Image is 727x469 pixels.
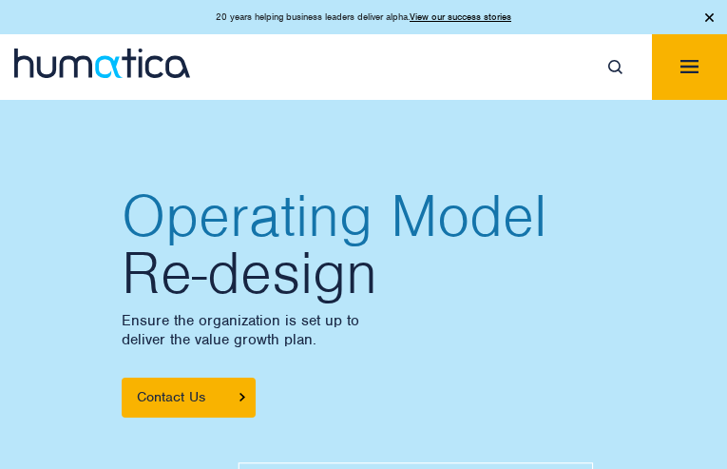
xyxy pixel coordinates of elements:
img: menuicon [680,60,698,73]
button: Toggle navigation [652,34,727,100]
span: Operating Model [122,187,587,244]
img: arrowicon [239,393,245,401]
img: search_icon [608,60,622,74]
a: Contact Us [122,378,256,418]
p: Ensure the organization is set up to deliver the value growth plan. [122,311,587,349]
p: 20 years helping business leaders deliver alpha. [216,10,511,25]
a: View our success stories [410,10,511,23]
h2: Re-design [122,187,587,302]
img: logo [14,49,190,78]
